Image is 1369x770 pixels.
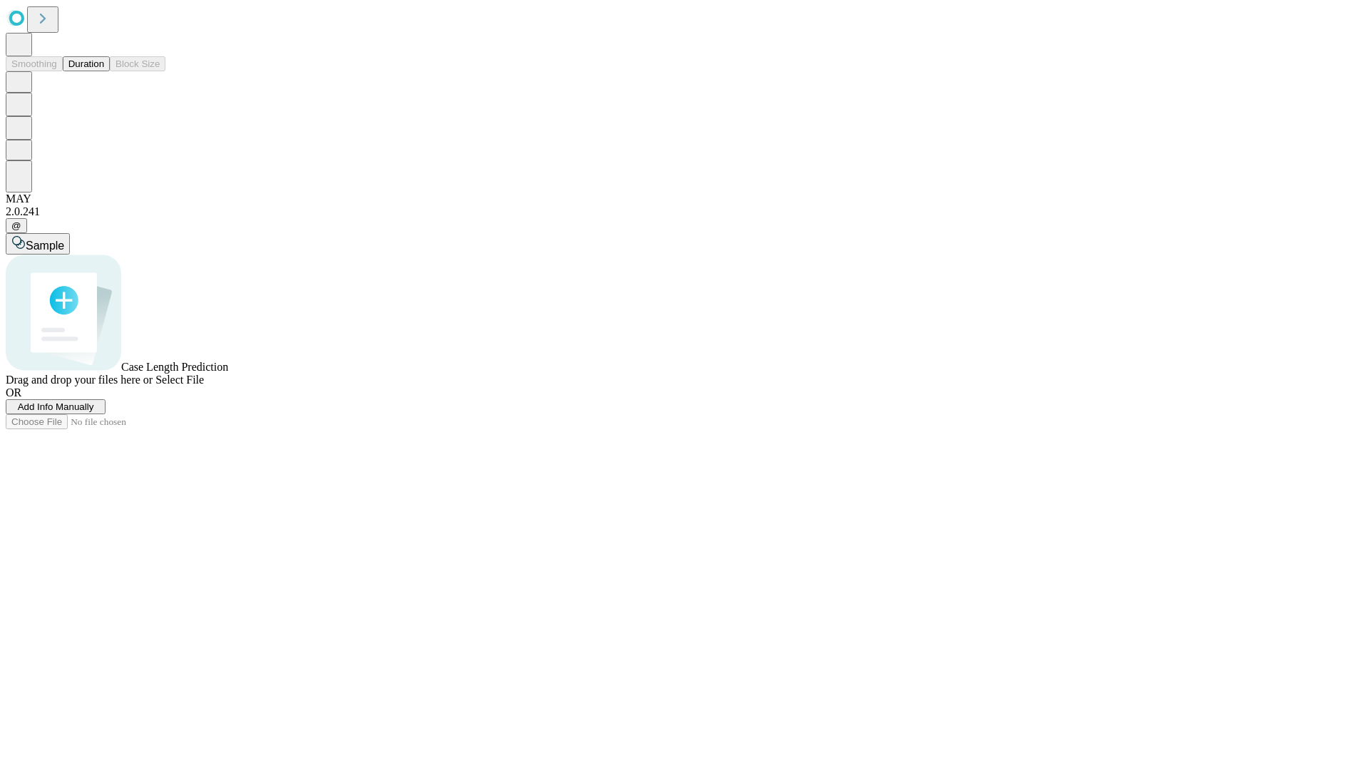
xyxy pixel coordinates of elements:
[11,220,21,231] span: @
[6,399,106,414] button: Add Info Manually
[110,56,165,71] button: Block Size
[6,233,70,255] button: Sample
[6,374,153,386] span: Drag and drop your files here or
[155,374,204,386] span: Select File
[6,218,27,233] button: @
[6,386,21,399] span: OR
[18,401,94,412] span: Add Info Manually
[26,240,64,252] span: Sample
[6,192,1363,205] div: MAY
[121,361,228,373] span: Case Length Prediction
[6,205,1363,218] div: 2.0.241
[6,56,63,71] button: Smoothing
[63,56,110,71] button: Duration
